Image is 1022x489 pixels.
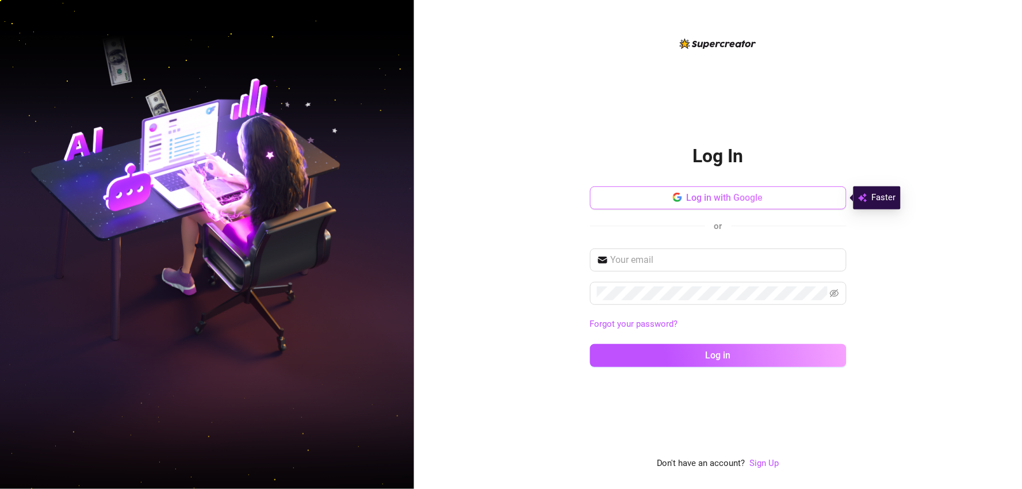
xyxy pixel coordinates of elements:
a: Sign Up [750,457,779,471]
img: svg%3e [858,191,867,205]
a: Sign Up [750,458,779,468]
a: Forgot your password? [590,318,847,331]
span: eye-invisible [830,289,839,298]
button: Log in with Google [590,186,847,209]
button: Log in [590,344,847,367]
span: Log in [706,350,731,361]
input: Your email [611,253,840,267]
span: Faster [872,191,896,205]
a: Forgot your password? [590,319,678,329]
span: Don't have an account? [657,457,745,471]
span: Log in with Google [687,192,763,203]
img: logo-BBDzfeDw.svg [680,39,756,49]
span: or [714,221,722,231]
h2: Log In [693,144,744,168]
